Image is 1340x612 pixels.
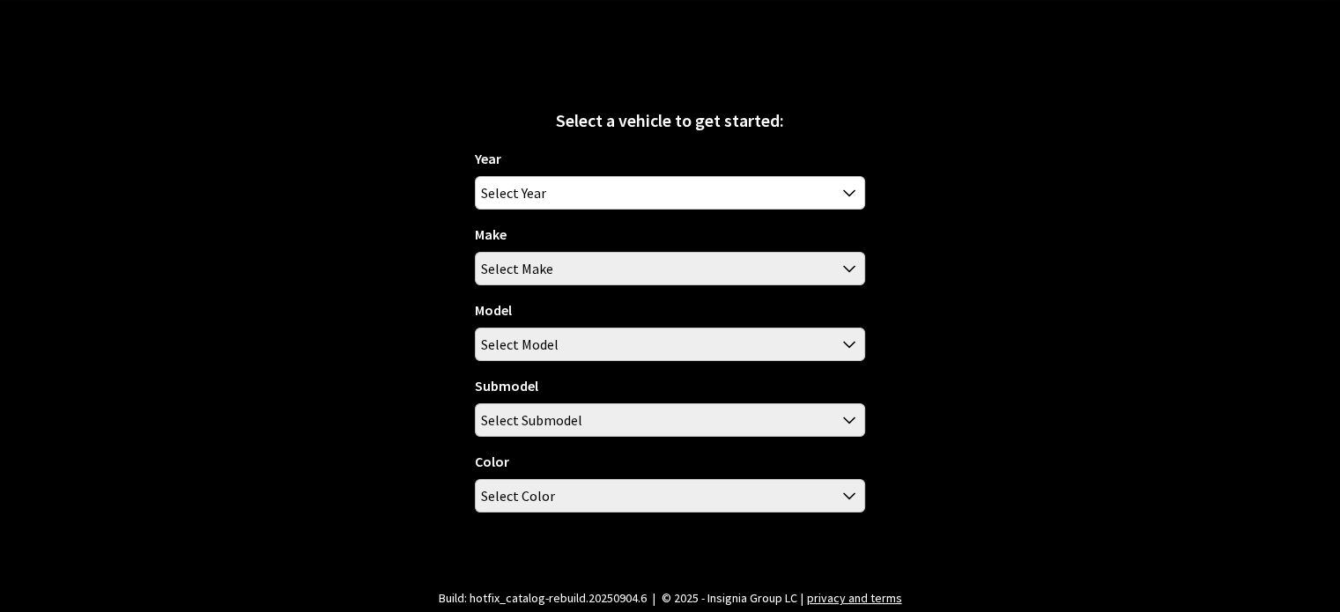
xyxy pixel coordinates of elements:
span: Select Color [475,479,865,512]
span: | [653,590,655,606]
span: Select Make [481,253,553,284]
span: Select Model [476,328,864,360]
label: Year [475,148,501,169]
span: Select Year [475,176,865,210]
span: Select Year [476,177,864,209]
span: © 2025 - Insignia Group LC [662,590,797,606]
span: Select Submodel [475,403,865,437]
span: Select Make [476,253,864,284]
label: Make [475,224,507,245]
span: Select Model [475,328,865,361]
span: Select Color [481,480,555,512]
label: Model [475,299,512,321]
label: Color [475,451,509,472]
a: privacy and terms [807,590,902,606]
span: Select Make [475,252,865,285]
span: | [801,590,803,606]
span: Select Submodel [481,404,582,436]
label: Submodel [475,375,538,396]
span: Select Model [481,328,559,360]
span: Build: hotfix_catalog-rebuild.20250904.6 [439,590,647,606]
div: Select a vehicle to get started: [475,107,865,134]
span: Select Color [476,480,864,512]
span: Select Submodel [476,404,864,436]
span: Select Year [481,177,546,209]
